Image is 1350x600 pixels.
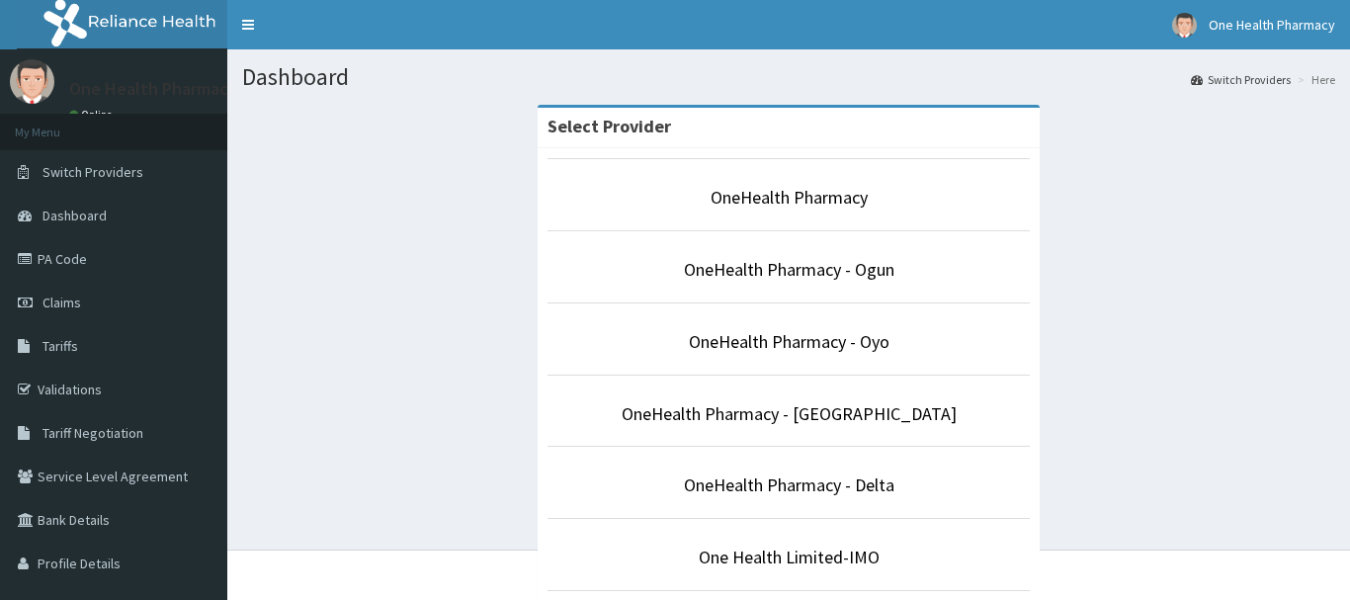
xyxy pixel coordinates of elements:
img: User Image [1172,13,1197,38]
li: Here [1293,71,1335,88]
a: One Health Limited-IMO [699,546,880,568]
h1: Dashboard [242,64,1335,90]
a: OneHealth Pharmacy - Delta [684,473,894,496]
strong: Select Provider [548,115,671,137]
a: OneHealth Pharmacy - Oyo [689,330,889,353]
span: Claims [42,294,81,311]
a: OneHealth Pharmacy - [GEOGRAPHIC_DATA] [622,402,957,425]
span: Tariff Negotiation [42,424,143,442]
a: Switch Providers [1191,71,1291,88]
a: Online [69,108,117,122]
p: One Health Pharmacy [69,80,237,98]
span: Switch Providers [42,163,143,181]
a: OneHealth Pharmacy [711,186,868,209]
span: One Health Pharmacy [1209,16,1335,34]
a: OneHealth Pharmacy - Ogun [684,258,894,281]
span: Tariffs [42,337,78,355]
span: Dashboard [42,207,107,224]
img: User Image [10,59,54,104]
